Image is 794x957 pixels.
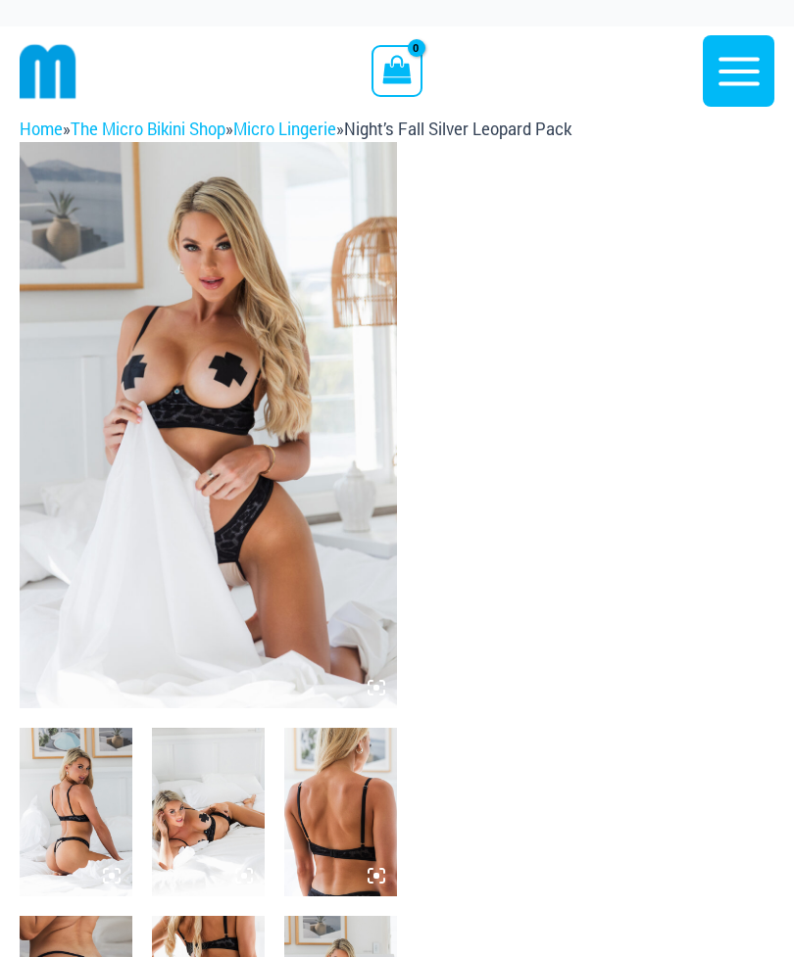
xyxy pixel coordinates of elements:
img: Nights Fall Silver Leopard 1036 Bra 6046 Thong [20,142,397,708]
a: Home [20,119,63,139]
img: Nights Fall Silver Leopard 1036 Bra [284,728,397,896]
span: » » » [20,119,571,139]
img: Nights Fall Silver Leopard 1036 Bra 6046 Thong [152,728,265,896]
span: Night’s Fall Silver Leopard Pack [344,119,571,139]
a: The Micro Bikini Shop [71,119,225,139]
img: cropped mm emblem [20,43,76,100]
a: View Shopping Cart, empty [372,45,422,96]
img: Nights Fall Silver Leopard 1036 Bra 6046 Thong [20,728,132,896]
a: Micro Lingerie [233,119,336,139]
